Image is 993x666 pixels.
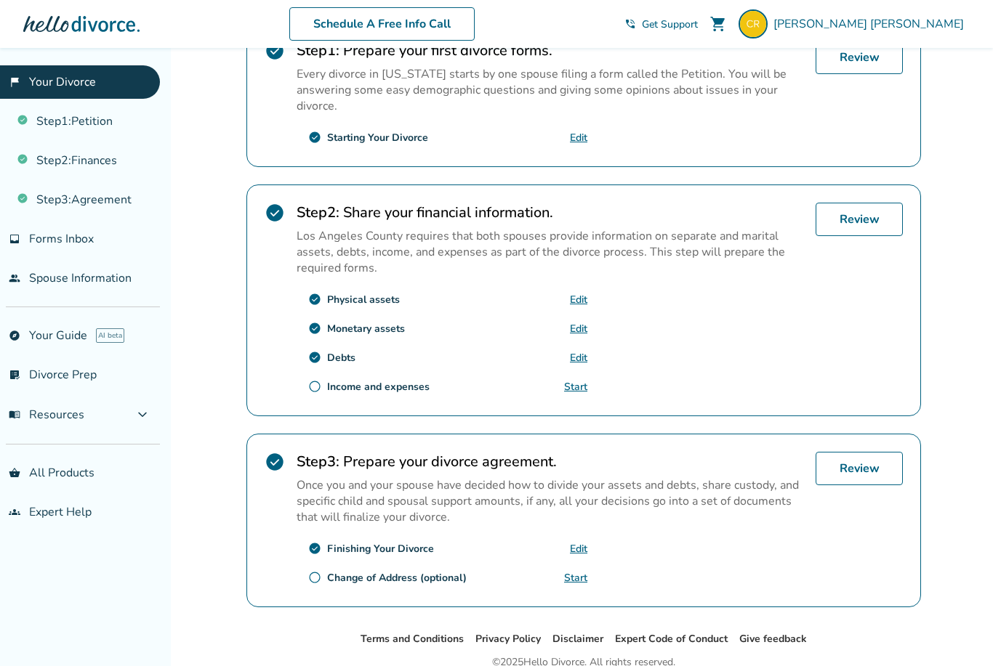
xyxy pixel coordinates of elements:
p: Los Angeles County requires that both spouses provide information on separate and marital assets,... [297,228,804,276]
a: Schedule A Free Info Call [289,7,475,41]
span: check_circle [308,351,321,364]
span: flag_2 [9,76,20,88]
div: Finishing Your Divorce [327,542,434,556]
img: crdesignhomedecor@gmail.com [739,9,768,38]
a: Edit [570,351,587,365]
div: Change of Address (optional) [327,571,467,585]
div: Monetary assets [327,322,405,336]
h2: Share your financial information. [297,203,804,222]
span: shopping_cart [709,15,727,33]
a: Privacy Policy [475,632,541,646]
span: check_circle [265,41,285,61]
span: check_circle [265,203,285,223]
a: Start [564,571,587,585]
span: groups [9,506,20,518]
div: Debts [327,351,355,365]
li: Give feedback [739,630,807,648]
a: Review [816,203,903,236]
a: Edit [570,293,587,306]
a: Start [564,380,587,394]
span: phone_in_talk [624,18,636,30]
span: Resources [9,407,84,423]
span: inbox [9,233,20,245]
h2: Prepare your divorce agreement. [297,452,804,471]
span: expand_more [134,406,151,423]
p: Every divorce in [US_STATE] starts by one spouse filing a form called the Petition. You will be a... [297,66,804,114]
a: phone_in_talkGet Support [624,17,698,31]
span: check_circle [265,452,285,472]
span: check_circle [308,542,321,555]
span: AI beta [96,328,124,343]
span: Get Support [642,17,698,31]
a: Review [816,41,903,74]
span: list_alt_check [9,369,20,381]
a: Edit [570,131,587,145]
span: radio_button_unchecked [308,380,321,393]
a: Terms and Conditions [361,632,464,646]
span: [PERSON_NAME] [PERSON_NAME] [773,16,970,32]
a: Expert Code of Conduct [615,632,728,646]
strong: Step 2 : [297,203,339,222]
a: Edit [570,322,587,336]
li: Disclaimer [552,630,603,648]
p: Once you and your spouse have decided how to divide your assets and debts, share custody, and spe... [297,477,804,525]
span: menu_book [9,409,20,421]
a: Edit [570,542,587,556]
a: Review [816,452,903,485]
strong: Step 3 : [297,452,339,471]
span: people [9,272,20,284]
span: Forms Inbox [29,231,94,247]
iframe: Chat Widget [920,596,993,666]
span: shopping_basket [9,467,20,479]
span: explore [9,330,20,341]
span: check_circle [308,131,321,144]
div: Physical assets [327,293,400,306]
div: Starting Your Divorce [327,131,428,145]
span: radio_button_unchecked [308,571,321,584]
span: check_circle [308,322,321,335]
span: check_circle [308,293,321,306]
div: Income and expenses [327,380,430,394]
